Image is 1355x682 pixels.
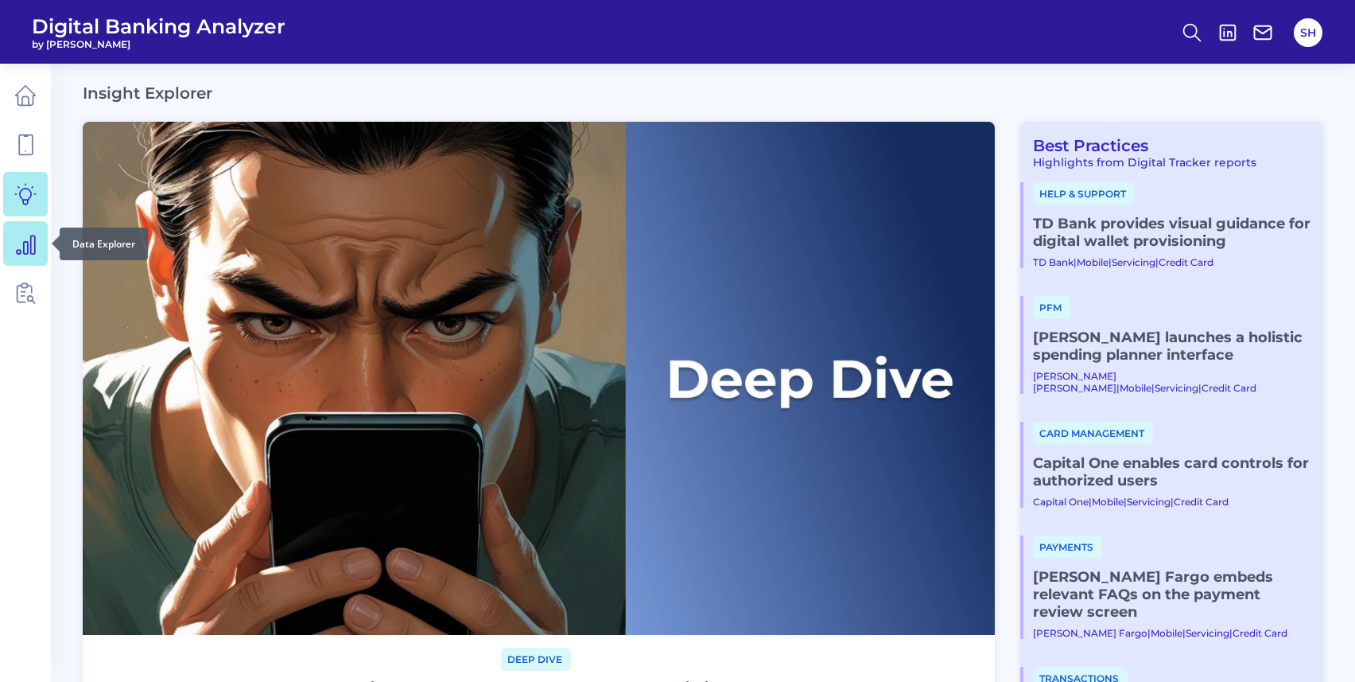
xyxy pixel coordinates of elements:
a: Capital One enables card controls for authorized users [1033,454,1310,489]
span: | [1155,256,1159,268]
a: [PERSON_NAME] launches a holistic spending planner interface [1033,329,1310,364]
a: Card management [1033,426,1153,440]
a: Credit Card [1159,256,1213,268]
span: | [1229,627,1233,639]
img: bannerImg [83,122,995,635]
span: | [1151,382,1155,394]
a: TD Bank [1033,256,1074,268]
a: Credit Card [1202,382,1256,394]
a: Credit Card [1174,496,1229,508]
a: Deep dive [501,651,571,666]
a: [PERSON_NAME] Fargo [1033,627,1147,639]
span: | [1171,496,1174,508]
span: Digital Banking Analyzer [32,14,285,38]
a: Help & Support [1033,186,1135,201]
div: Highlights from Digital Tracker reports [1020,155,1310,170]
div: Data Explorer [60,228,148,260]
a: Mobile [1092,496,1124,508]
a: Servicing [1127,496,1171,508]
a: [PERSON_NAME] [PERSON_NAME] [1033,370,1116,394]
span: | [1147,627,1151,639]
span: | [1108,256,1112,268]
span: by [PERSON_NAME] [32,38,285,50]
a: Servicing [1112,256,1155,268]
span: Deep dive [501,648,571,671]
a: Servicing [1155,382,1198,394]
a: Best Practices [1020,136,1148,155]
a: Mobile [1077,256,1108,268]
a: PFM [1033,300,1070,314]
a: Mobile [1151,627,1182,639]
a: Capital One [1033,496,1089,508]
span: Card management [1033,422,1153,445]
a: Credit Card [1233,627,1287,639]
span: PFM [1033,296,1070,319]
button: SH [1294,18,1322,47]
a: Payments [1033,540,1102,554]
a: [PERSON_NAME] Fargo embeds relevant FAQs on the payment review screen [1033,568,1310,621]
span: | [1116,382,1120,394]
span: | [1124,496,1127,508]
span: | [1074,256,1077,268]
span: | [1089,496,1092,508]
span: Help & Support [1033,182,1135,205]
a: Servicing [1186,627,1229,639]
a: Mobile [1120,382,1151,394]
span: | [1182,627,1186,639]
span: Payments [1033,536,1102,559]
span: | [1198,382,1202,394]
h2: Insight Explorer [83,84,212,103]
a: TD Bank provides visual guidance for digital wallet provisioning [1033,215,1310,250]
